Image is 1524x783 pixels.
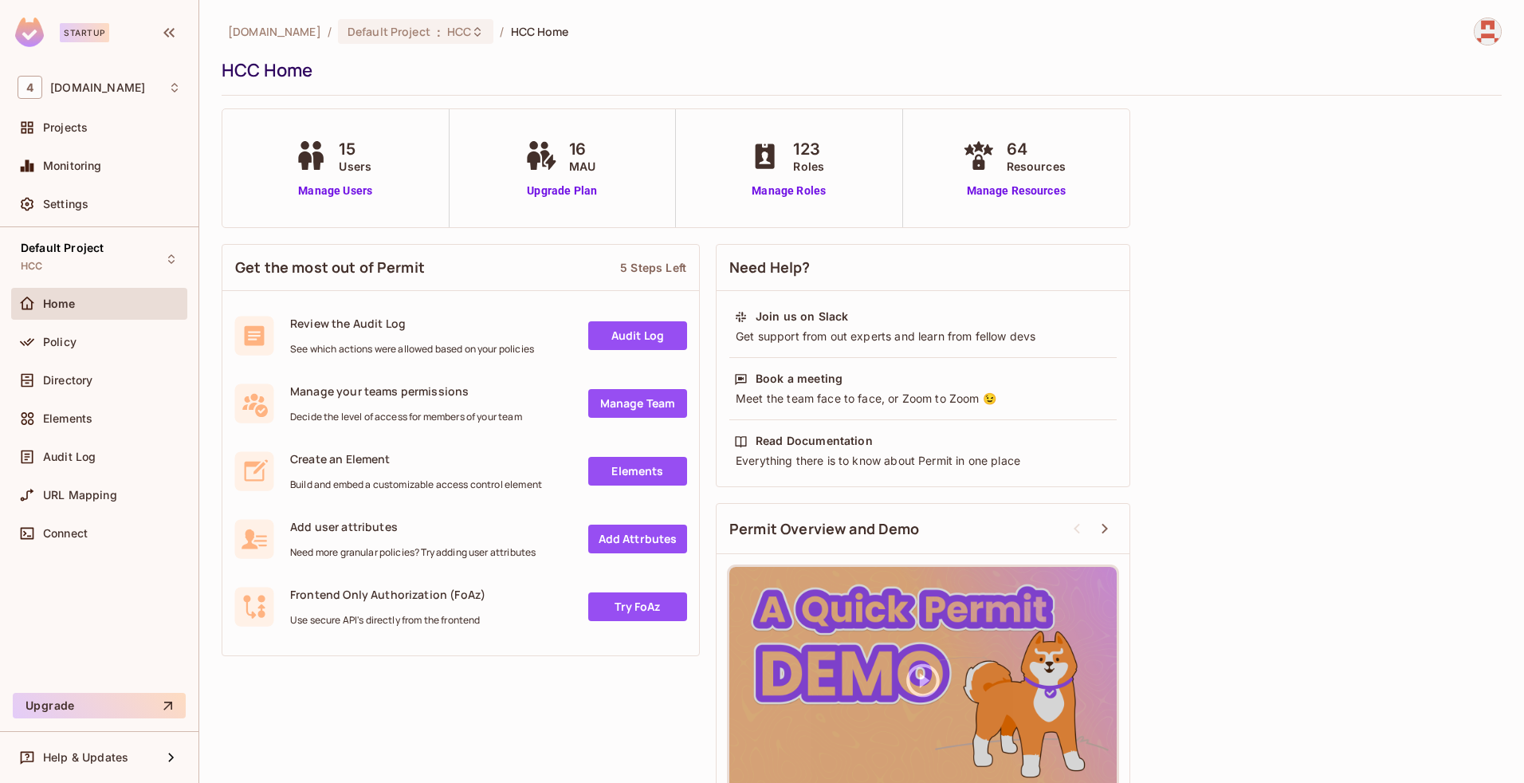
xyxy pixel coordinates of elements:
[1007,137,1066,161] span: 64
[756,371,843,387] div: Book a meeting
[959,183,1074,199] a: Manage Resources
[13,693,186,718] button: Upgrade
[436,26,442,38] span: :
[291,183,379,199] a: Manage Users
[43,198,88,211] span: Settings
[222,58,1494,82] div: HCC Home
[734,453,1112,469] div: Everything there is to know about Permit in one place
[15,18,44,47] img: SReyMgAAAABJRU5ErkJggg==
[43,121,88,134] span: Projects
[339,137,371,161] span: 15
[339,158,371,175] span: Users
[290,614,485,627] span: Use secure API's directly from the frontend
[1007,158,1066,175] span: Resources
[500,24,504,39] li: /
[43,751,128,764] span: Help & Updates
[290,519,536,534] span: Add user attributes
[43,451,96,463] span: Audit Log
[793,137,824,161] span: 123
[447,24,471,39] span: HCC
[328,24,332,39] li: /
[729,258,811,277] span: Need Help?
[745,183,832,199] a: Manage Roles
[588,592,687,621] a: Try FoAz
[620,260,686,275] div: 5 Steps Left
[43,159,102,172] span: Monitoring
[290,411,522,423] span: Decide the level of access for members of your team
[228,24,321,39] span: the active workspace
[569,158,595,175] span: MAU
[290,478,542,491] span: Build and embed a customizable access control element
[588,321,687,350] a: Audit Log
[21,260,42,273] span: HCC
[43,374,92,387] span: Directory
[290,384,522,399] span: Manage your teams permissions
[18,76,42,99] span: 4
[43,412,92,425] span: Elements
[1475,18,1501,45] img: abrar.gohar@46labs.com
[43,489,117,502] span: URL Mapping
[290,316,534,331] span: Review the Audit Log
[43,297,76,310] span: Home
[290,546,536,559] span: Need more granular policies? Try adding user attributes
[734,391,1112,407] div: Meet the team face to face, or Zoom to Zoom 😉
[21,242,104,254] span: Default Project
[43,336,77,348] span: Policy
[729,519,920,539] span: Permit Overview and Demo
[588,457,687,486] a: Elements
[793,158,824,175] span: Roles
[348,24,430,39] span: Default Project
[290,343,534,356] span: See which actions were allowed based on your policies
[734,329,1112,344] div: Get support from out experts and learn from fellow devs
[43,527,88,540] span: Connect
[60,23,109,42] div: Startup
[290,451,542,466] span: Create an Element
[756,433,873,449] div: Read Documentation
[588,389,687,418] a: Manage Team
[569,137,595,161] span: 16
[235,258,425,277] span: Get the most out of Permit
[50,81,145,94] span: Workspace: 46labs.com
[511,24,569,39] span: HCC Home
[521,183,603,199] a: Upgrade Plan
[756,309,848,325] div: Join us on Slack
[588,525,687,553] a: Add Attrbutes
[290,587,485,602] span: Frontend Only Authorization (FoAz)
